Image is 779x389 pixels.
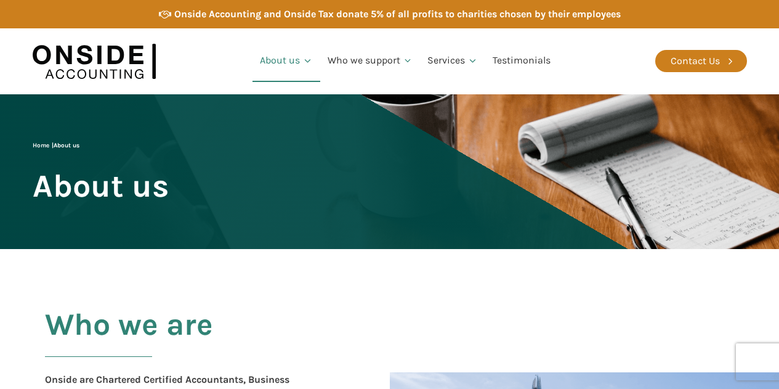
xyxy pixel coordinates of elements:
h2: Who we are [45,308,213,372]
a: Who we support [320,40,421,82]
a: Contact Us [655,50,747,72]
div: Contact Us [671,53,720,69]
span: | [33,142,79,149]
a: About us [252,40,320,82]
a: Home [33,142,49,149]
a: Testimonials [485,40,558,82]
span: About us [54,142,79,149]
a: Services [420,40,485,82]
img: Onside Accounting [33,38,156,85]
div: Onside Accounting and Onside Tax donate 5% of all profits to charities chosen by their employees [174,6,621,22]
span: About us [33,169,169,203]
